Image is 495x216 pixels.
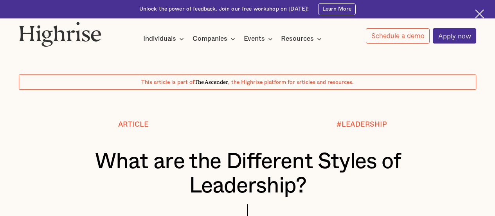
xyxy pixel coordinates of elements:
span: The Ascender [194,78,228,84]
a: Apply now [433,28,476,44]
span: , the Highrise platform for articles and resources. [228,80,354,85]
div: Individuals [143,34,186,44]
div: Unlock the power of feedback. Join our free workshop on [DATE]! [139,5,309,13]
a: Learn More [318,3,356,15]
span: This article is part of [141,80,194,85]
div: Resources [281,34,314,44]
div: Article [118,121,149,129]
div: Resources [281,34,324,44]
div: Events [244,34,275,44]
img: Highrise logo [19,22,101,47]
div: #LEADERSHIP [337,121,387,129]
div: Companies [193,34,238,44]
h1: What are the Different Styles of Leadership? [38,150,457,198]
a: Schedule a demo [366,28,430,44]
div: Individuals [143,34,176,44]
img: Cross icon [475,9,484,18]
div: Events [244,34,265,44]
div: Companies [193,34,227,44]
